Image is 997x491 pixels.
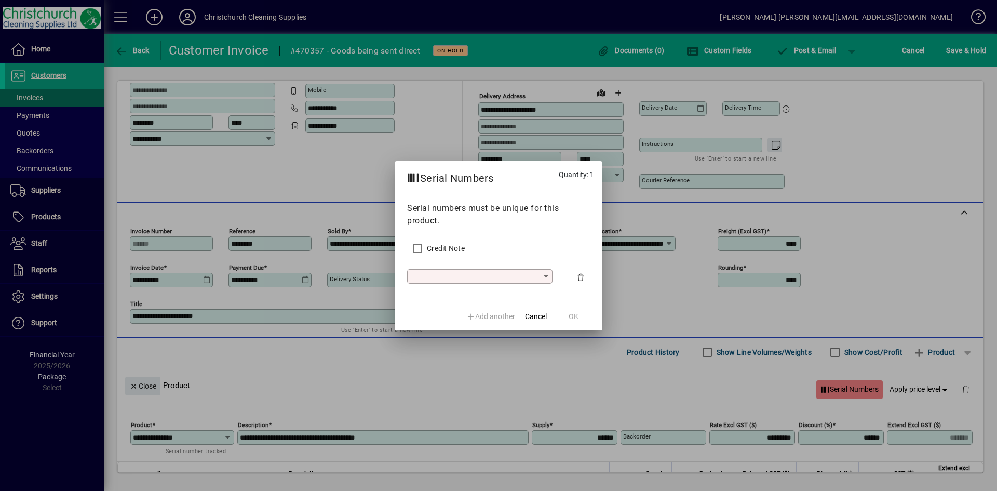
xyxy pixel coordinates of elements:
[525,311,547,322] span: Cancel
[425,243,465,254] label: Credit Note
[550,161,602,192] div: Quantity: 1
[519,308,553,326] button: Cancel
[407,202,590,227] p: Serial numbers must be unique for this product.
[395,161,506,191] h2: Serial Numbers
